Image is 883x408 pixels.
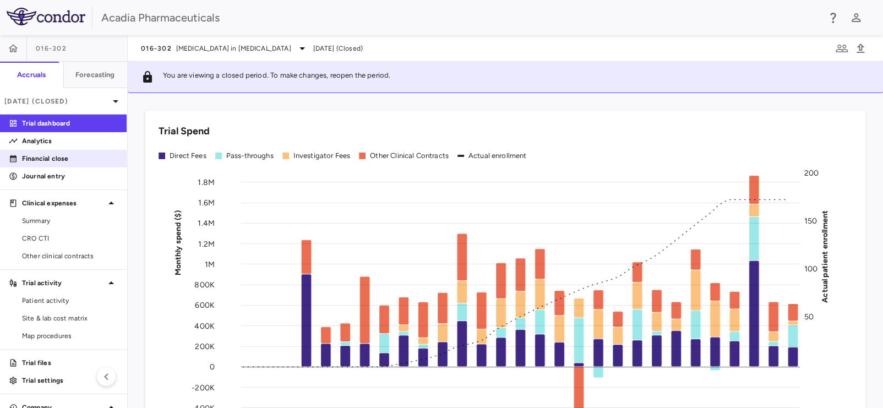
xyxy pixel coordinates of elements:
[804,312,814,321] tspan: 50
[36,44,67,53] span: 016-302
[198,219,215,228] tspan: 1.4M
[468,151,527,161] div: Actual enrollment
[4,96,109,106] p: [DATE] (Closed)
[22,198,105,208] p: Clinical expenses
[22,313,118,323] span: Site & lab cost matrix
[22,216,118,226] span: Summary
[22,171,118,181] p: Journal entry
[820,210,830,302] tspan: Actual patient enrollment
[198,177,215,187] tspan: 1.8M
[804,168,819,178] tspan: 200
[195,341,215,351] tspan: 200K
[163,70,390,84] p: You are viewing a closed period. To make changes, reopen the period.
[173,210,183,275] tspan: Monthly spend ($)
[75,70,115,80] h6: Forecasting
[170,151,206,161] div: Direct Fees
[22,136,118,146] p: Analytics
[22,296,118,306] span: Patient activity
[176,43,291,53] span: [MEDICAL_DATA] in [MEDICAL_DATA]
[22,278,105,288] p: Trial activity
[7,8,85,25] img: logo-full-SnFGN8VE.png
[370,151,449,161] div: Other Clinical Contracts
[195,301,215,310] tspan: 600K
[22,376,118,385] p: Trial settings
[313,43,363,53] span: [DATE] (Closed)
[22,154,118,164] p: Financial close
[293,151,351,161] div: Investigator Fees
[194,280,215,290] tspan: 800K
[22,233,118,243] span: CRO CTI
[198,239,215,248] tspan: 1.2M
[159,124,210,139] h6: Trial Spend
[141,44,172,53] span: 016-302
[226,151,274,161] div: Pass-throughs
[22,358,118,368] p: Trial files
[22,118,118,128] p: Trial dashboard
[192,383,215,392] tspan: -200K
[804,264,817,273] tspan: 100
[17,70,46,80] h6: Accruals
[205,259,215,269] tspan: 1M
[194,321,215,330] tspan: 400K
[198,198,215,207] tspan: 1.6M
[22,251,118,261] span: Other clinical contracts
[804,216,817,225] tspan: 150
[210,362,215,372] tspan: 0
[22,331,118,341] span: Map procedures
[101,9,819,26] div: Acadia Pharmaceuticals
